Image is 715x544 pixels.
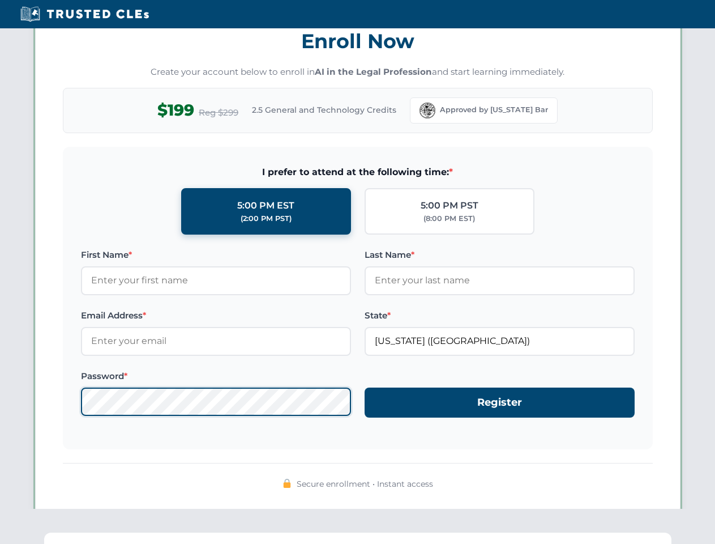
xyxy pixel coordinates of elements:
[237,198,294,213] div: 5:00 PM EST
[282,479,292,488] img: 🔒
[157,97,194,123] span: $199
[81,266,351,295] input: Enter your first name
[423,213,475,224] div: (8:00 PM EST)
[315,66,432,77] strong: AI in the Legal Profession
[297,478,433,490] span: Secure enrollment • Instant access
[440,104,548,116] span: Approved by [US_STATE] Bar
[365,266,635,295] input: Enter your last name
[81,369,351,383] label: Password
[81,309,351,322] label: Email Address
[365,327,635,355] input: Florida (FL)
[81,165,635,180] span: I prefer to attend at the following time:
[63,23,653,59] h3: Enroll Now
[365,388,635,418] button: Register
[421,198,478,213] div: 5:00 PM PST
[365,248,635,262] label: Last Name
[63,66,653,79] p: Create your account below to enroll in and start learning immediately.
[252,104,396,116] span: 2.5 General and Technology Credits
[81,327,351,355] input: Enter your email
[365,309,635,322] label: State
[17,6,152,23] img: Trusted CLEs
[199,106,238,120] span: Reg $299
[241,213,292,224] div: (2:00 PM PST)
[81,248,351,262] label: First Name
[419,103,435,118] img: Florida Bar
